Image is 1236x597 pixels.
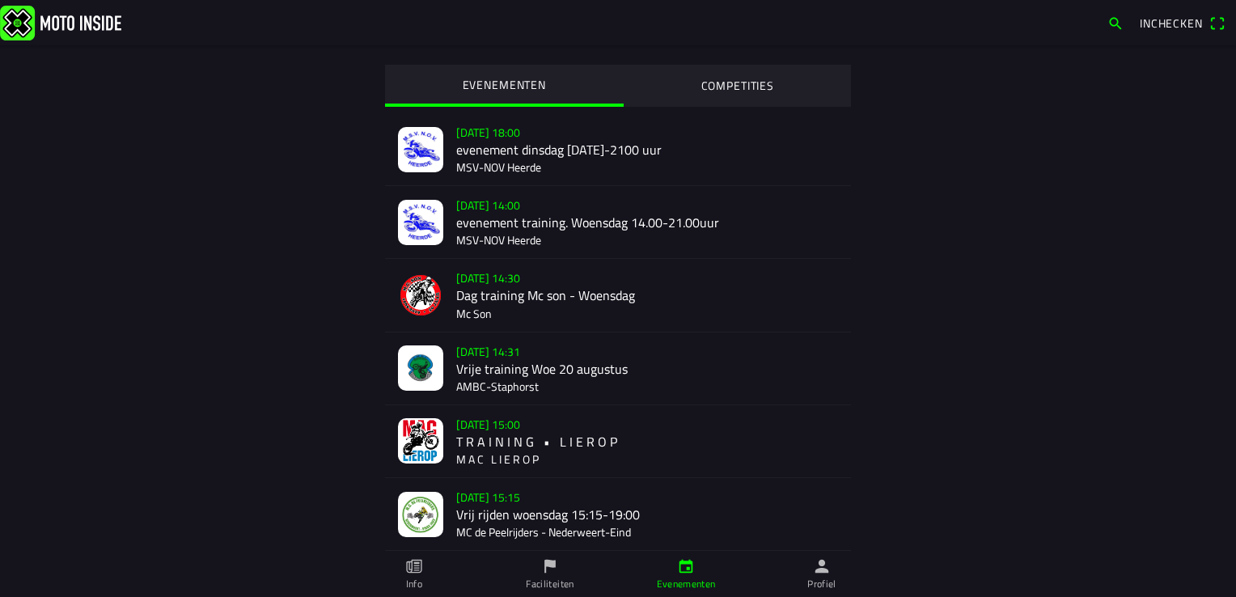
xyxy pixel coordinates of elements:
[398,273,443,318] img: sfRBxcGZmvZ0K6QUyq9TbY0sbKJYVDoKWVN9jkDZ.png
[398,345,443,391] img: LHdt34qjO8I1ikqy75xviT6zvODe0JOmFLV3W9KQ.jpeg
[657,577,716,591] ion-label: Evenementen
[385,332,851,405] a: [DATE] 14:31Vrije training Woe 20 augustusAMBC-Staphorst
[385,405,851,478] a: [DATE] 15:00T R A I N I N G • L I E R O PM A C L I E R O P
[405,557,423,575] ion-icon: paper
[1132,9,1233,36] a: Incheckenqr scanner
[677,557,695,575] ion-icon: calendar
[398,492,443,537] img: BJXEyFSGeljWqhIFo8baOR8BvqMa5TuSJJWuphEI.jpg
[398,418,443,464] img: 9JBlR8b68C7otWahhcmhlbyIZfSukDBHs70r2v7k.png
[385,478,851,551] a: [DATE] 15:15Vrij rijden woensdag 15:15-19:00MC de Peelrijders - Nederweert-Eind
[406,577,422,591] ion-label: Info
[385,186,851,259] a: [DATE] 14:00evenement training. Woensdag 14.00-21.00uurMSV-NOV Heerde
[526,577,574,591] ion-label: Faciliteiten
[1099,9,1132,36] a: search
[398,127,443,172] img: SpTmtEGVSPfrZZbUR3Y2k8yUdpxa4j7x7dxZt4xc.jpg
[813,557,831,575] ion-icon: person
[398,200,443,245] img: pyKfGRkxcqbYLYxTb6gkEhNDklcDLk5hibBsZCT8.jpg
[624,65,852,107] ion-segment-button: COMPETITIES
[385,259,851,332] a: [DATE] 14:30Dag training Mc son - WoensdagMc Son
[1140,15,1203,32] span: Inchecken
[385,113,851,186] a: [DATE] 18:00evenement dinsdag [DATE]-2100 uurMSV-NOV Heerde
[541,557,559,575] ion-icon: flag
[807,577,836,591] ion-label: Profiel
[385,65,624,107] ion-segment-button: EVENEMENTEN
